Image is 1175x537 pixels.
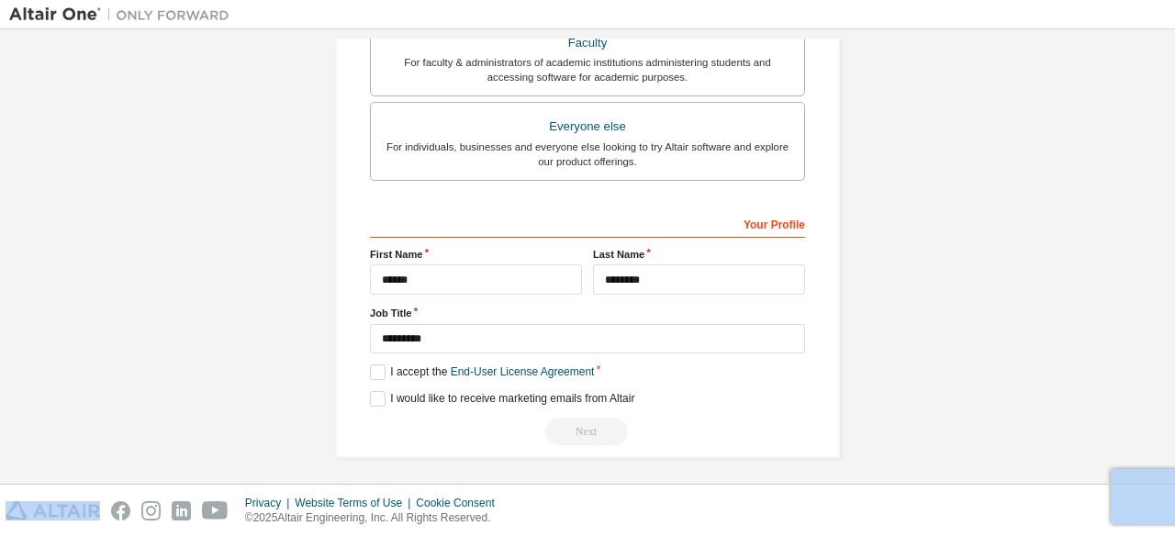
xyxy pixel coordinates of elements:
[370,391,634,407] label: I would like to receive marketing emails from Altair
[295,496,416,510] div: Website Terms of Use
[172,501,191,520] img: linkedin.svg
[416,496,505,510] div: Cookie Consent
[382,55,793,84] div: For faculty & administrators of academic institutions administering students and accessing softwa...
[6,501,100,520] img: altair_logo.svg
[370,364,594,380] label: I accept the
[382,114,793,140] div: Everyone else
[111,501,130,520] img: facebook.svg
[593,247,805,262] label: Last Name
[370,208,805,238] div: Your Profile
[451,365,595,378] a: End-User License Agreement
[370,418,805,445] div: Select your account type to continue
[245,510,506,526] p: © 2025 Altair Engineering, Inc. All Rights Reserved.
[245,496,295,510] div: Privacy
[370,306,805,320] label: Job Title
[202,501,229,520] img: youtube.svg
[141,501,161,520] img: instagram.svg
[370,247,582,262] label: First Name
[382,30,793,56] div: Faculty
[9,6,239,24] img: Altair One
[382,140,793,169] div: For individuals, businesses and everyone else looking to try Altair software and explore our prod...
